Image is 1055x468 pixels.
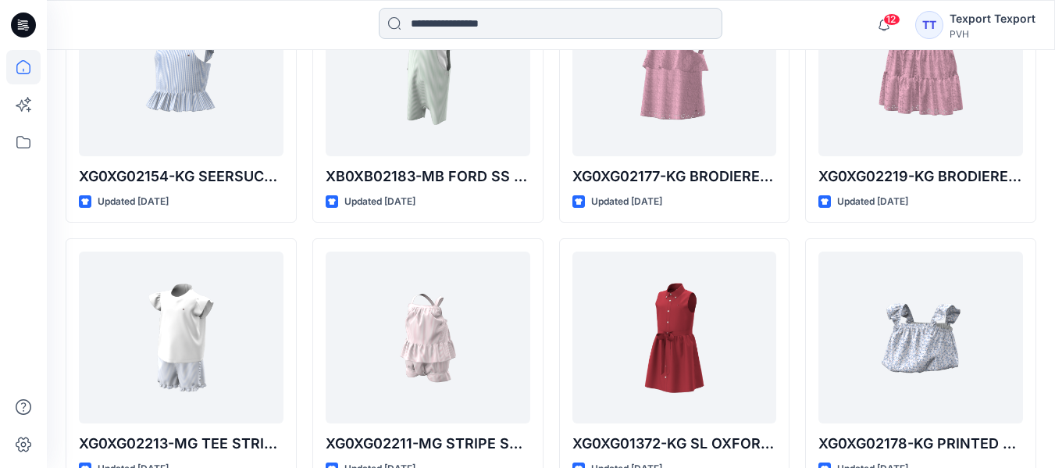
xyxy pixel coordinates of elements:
a: XG0XG02178-KG PRINTED BUBBLE WOVEN TOP-V01 [818,252,1023,423]
p: XG0XG01372-KG SL OXFORD SHIRT DRESS-V01 [572,433,777,455]
p: XG0XG02219-KG BRODIERE SKIRT-V01 [818,166,1023,188]
a: XG0XG02213-MG TEE STRIPE SHORT SET-V01 [79,252,283,423]
div: PVH [950,28,1035,40]
p: Updated [DATE] [591,194,662,210]
p: Updated [DATE] [344,194,415,210]
div: TT [915,11,943,39]
p: Updated [DATE] [98,194,169,210]
p: XG0XG02178-KG PRINTED BUBBLE WOVEN TOP-V01 [818,433,1023,455]
p: XG0XG02211-MG STRIPE SET-V01 [326,433,530,455]
div: Texport Texport [950,9,1035,28]
span: 12 [883,13,900,26]
a: XG0XG02211-MG STRIPE SET-V01 [326,252,530,423]
a: XG0XG01372-KG SL OXFORD SHIRT DRESS-V01 [572,252,777,423]
p: XG0XG02213-MG TEE STRIPE SHORT SET-V01 [79,433,283,455]
p: XG0XG02177-KG BRODIERE TOP-V01 [572,166,777,188]
p: XB0XB02183-MB FORD SS OVERALL SET-V01 [326,166,530,188]
p: Updated [DATE] [837,194,908,210]
p: XG0XG02154-KG SEERSUCKER TOP SLVLS-V01 [79,166,283,188]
